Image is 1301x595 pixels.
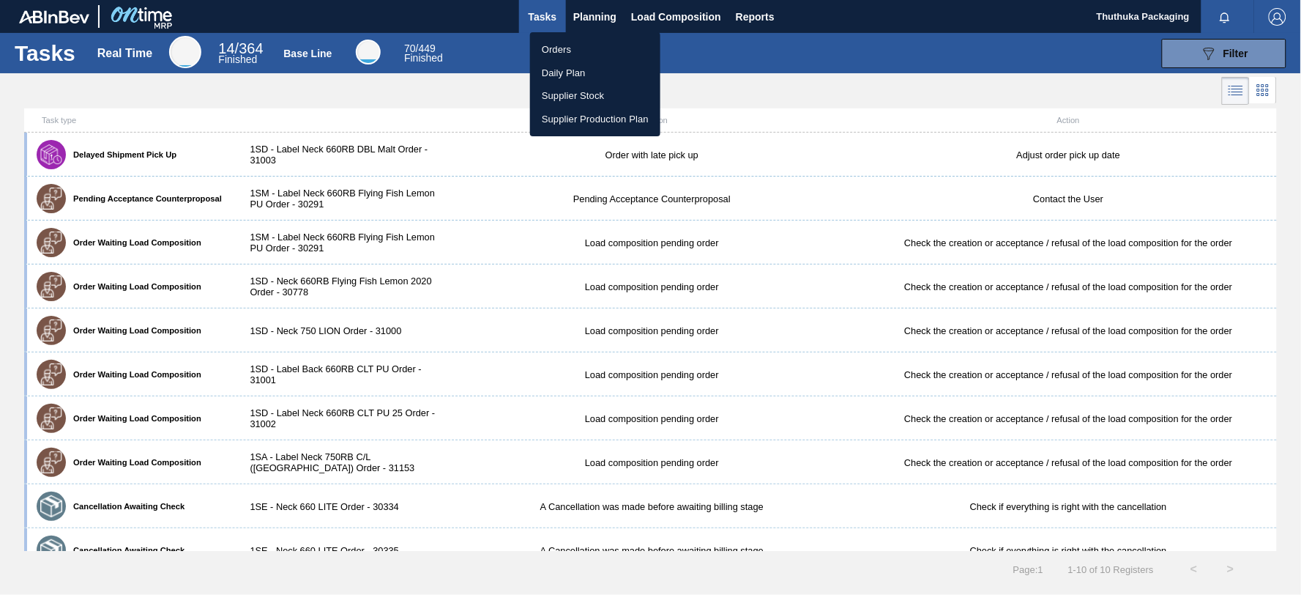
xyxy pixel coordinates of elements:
[530,84,660,108] a: Supplier Stock
[530,108,660,131] a: Supplier Production Plan
[530,62,660,85] a: Daily Plan
[530,38,660,62] a: Orders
